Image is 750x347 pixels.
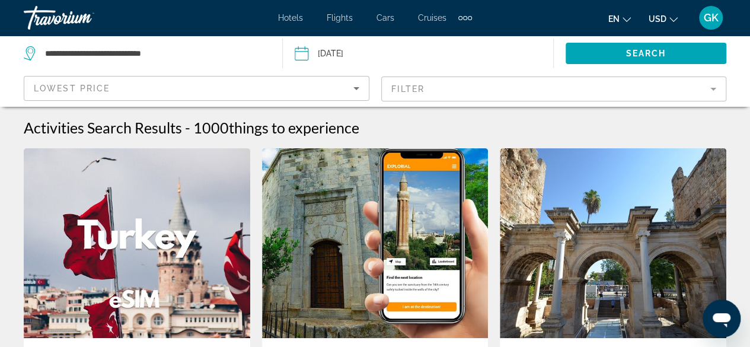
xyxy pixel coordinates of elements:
[24,2,142,33] a: Travorium
[24,148,250,338] img: dc.jpg
[500,148,726,338] img: a7.jpg
[381,76,727,102] button: Filter
[458,8,472,27] button: Extra navigation items
[229,119,359,136] span: things to experience
[649,14,666,24] span: USD
[295,36,553,71] button: Date: Sep 20, 2025
[185,119,190,136] span: -
[327,13,353,23] a: Flights
[608,14,620,24] span: en
[703,300,741,338] iframe: Кнопка запуска окна обмена сообщениями
[262,148,489,338] img: 24.jpg
[24,119,182,136] h1: Activities Search Results
[626,49,666,58] span: Search
[695,5,726,30] button: User Menu
[34,81,359,95] mat-select: Sort by
[376,13,394,23] a: Cars
[566,43,726,64] button: Search
[608,10,631,27] button: Change language
[704,12,719,24] span: GK
[193,119,359,136] h2: 1000
[34,84,110,93] span: Lowest Price
[278,13,303,23] a: Hotels
[418,13,446,23] a: Cruises
[649,10,678,27] button: Change currency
